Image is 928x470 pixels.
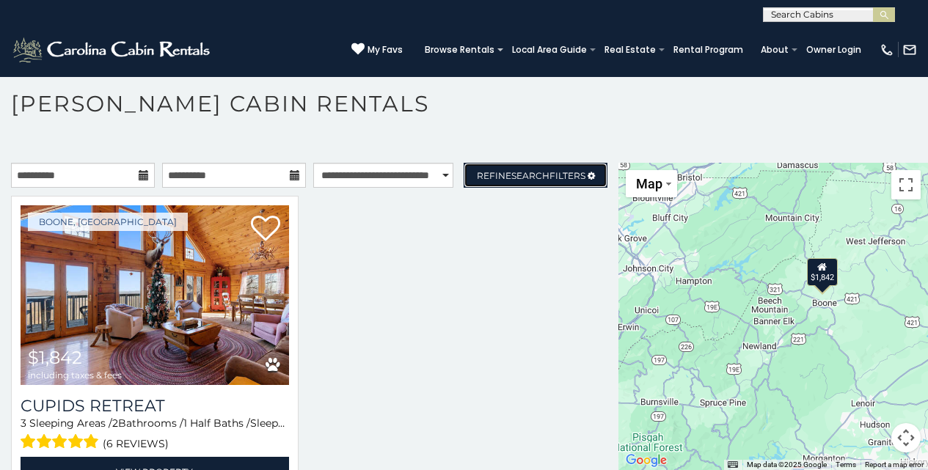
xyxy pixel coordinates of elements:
[477,170,585,181] span: Refine Filters
[880,43,894,57] img: phone-regular-white.png
[103,434,169,453] span: (6 reviews)
[666,40,750,60] a: Rental Program
[836,460,856,469] a: Terms (opens in new tab)
[251,214,280,245] a: Add to favorites
[902,43,917,57] img: mail-regular-white.png
[626,170,677,197] button: Change map style
[891,170,921,199] button: Toggle fullscreen view
[28,370,122,380] span: including taxes & fees
[464,163,607,188] a: RefineSearchFilters
[351,43,403,57] a: My Favs
[28,347,82,368] span: $1,842
[505,40,594,60] a: Local Area Guide
[622,451,671,470] a: Open this area in Google Maps (opens a new window)
[753,40,796,60] a: About
[807,258,838,286] div: $1,842
[21,205,289,385] a: Cupids Retreat $1,842 including taxes & fees
[11,35,214,65] img: White-1-2.png
[891,423,921,452] button: Map camera controls
[28,213,188,231] a: Boone, [GEOGRAPHIC_DATA]
[417,40,502,60] a: Browse Rentals
[21,416,289,453] div: Sleeping Areas / Bathrooms / Sleeps:
[21,396,289,416] a: Cupids Retreat
[865,460,924,469] a: Report a map error
[636,176,662,191] span: Map
[21,205,289,385] img: Cupids Retreat
[597,40,663,60] a: Real Estate
[747,460,827,469] span: Map data ©2025 Google
[799,40,869,60] a: Owner Login
[368,43,403,56] span: My Favs
[511,170,549,181] span: Search
[622,451,671,470] img: Google
[112,416,118,430] span: 2
[21,416,26,430] span: 3
[183,416,250,430] span: 1 Half Baths /
[728,460,738,470] button: Keyboard shortcuts
[285,416,296,430] span: 10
